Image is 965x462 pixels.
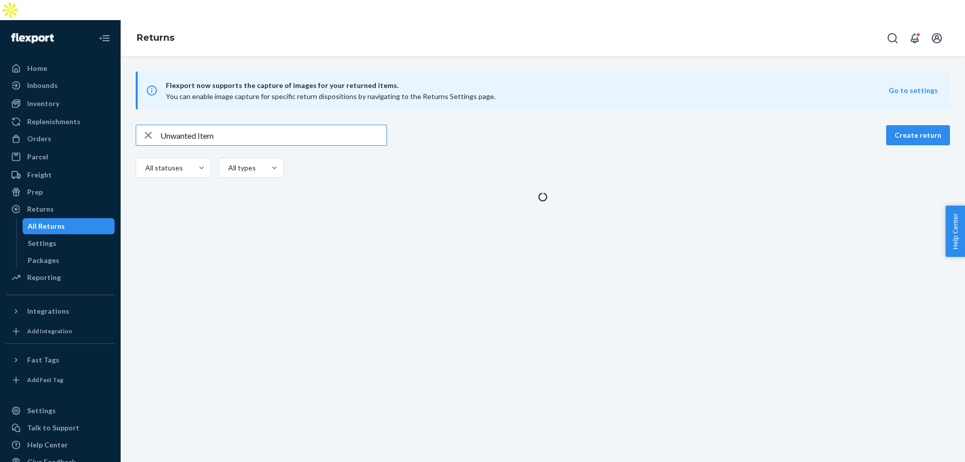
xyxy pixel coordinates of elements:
div: Help Center [27,440,68,450]
div: Returns [27,204,54,214]
a: Settings [23,235,115,251]
img: Flexport logo [11,33,54,43]
button: Talk to Support [6,420,115,436]
div: Orders [27,134,51,144]
button: Integrations [6,303,115,319]
div: Settings [27,406,56,416]
button: Fast Tags [6,352,115,368]
div: All types [228,163,254,173]
button: Open notifications [905,28,925,48]
a: Settings [6,403,115,419]
div: All Returns [28,221,65,231]
div: Inbounds [27,80,58,90]
a: Inbounds [6,77,115,94]
div: Packages [28,255,59,265]
span: You can enable image capture for specific return dispositions by navigating to the Returns Settin... [166,92,496,101]
div: All statuses [145,163,181,173]
button: Go to settings [889,85,938,96]
div: Home [27,63,47,73]
div: Talk to Support [27,423,79,433]
button: Open account menu [927,28,947,48]
div: Integrations [27,306,69,316]
ol: breadcrumbs [129,24,182,53]
button: Help Center [945,206,965,257]
div: Add Fast Tag [27,376,63,384]
div: Replenishments [27,117,80,127]
div: Parcel [27,152,48,162]
button: Open Search Box [883,28,903,48]
div: Prep [27,187,43,197]
button: Create return [886,125,950,145]
a: Freight [6,167,115,183]
a: Returns [6,201,115,217]
div: Inventory [27,99,59,109]
a: Inventory [6,96,115,112]
button: Close Navigation [94,28,115,48]
div: Settings [28,238,56,248]
div: Reporting [27,272,61,283]
a: Packages [23,252,115,268]
a: Parcel [6,149,115,165]
a: Prep [6,184,115,200]
div: Add Integration [27,327,72,335]
a: Home [6,60,115,76]
div: Fast Tags [27,355,59,365]
a: Replenishments [6,114,115,130]
a: Add Integration [6,323,115,339]
a: Orders [6,131,115,147]
input: Search returns by rma, id, tracking number [160,125,387,145]
span: Flexport now supports the capture of images for your returned items. [166,79,889,91]
div: Freight [27,170,52,180]
a: Add Fast Tag [6,372,115,388]
a: Returns [137,32,174,43]
a: All Returns [23,218,115,234]
a: Reporting [6,269,115,286]
a: Help Center [6,437,115,453]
